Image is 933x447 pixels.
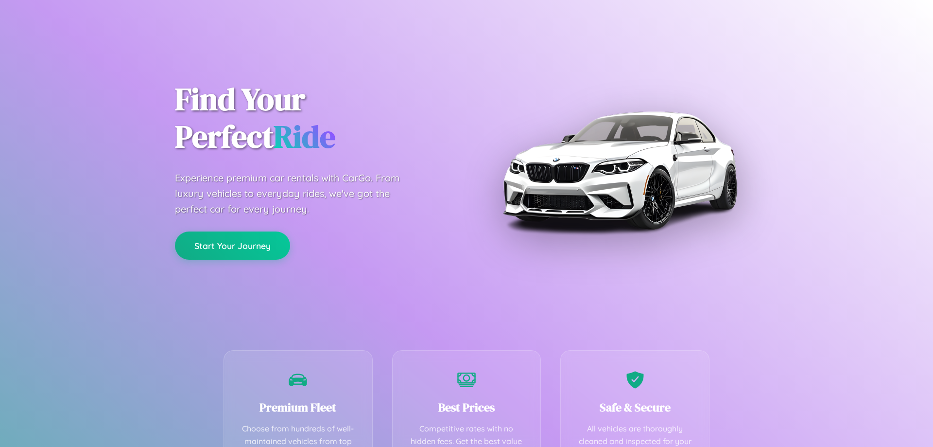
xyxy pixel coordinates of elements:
[175,170,418,217] p: Experience premium car rentals with CarGo. From luxury vehicles to everyday rides, we've got the ...
[239,399,358,415] h3: Premium Fleet
[498,49,741,292] img: Premium BMW car rental vehicle
[575,399,694,415] h3: Safe & Secure
[175,232,290,260] button: Start Your Journey
[175,81,452,156] h1: Find Your Perfect
[274,115,335,158] span: Ride
[407,399,526,415] h3: Best Prices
